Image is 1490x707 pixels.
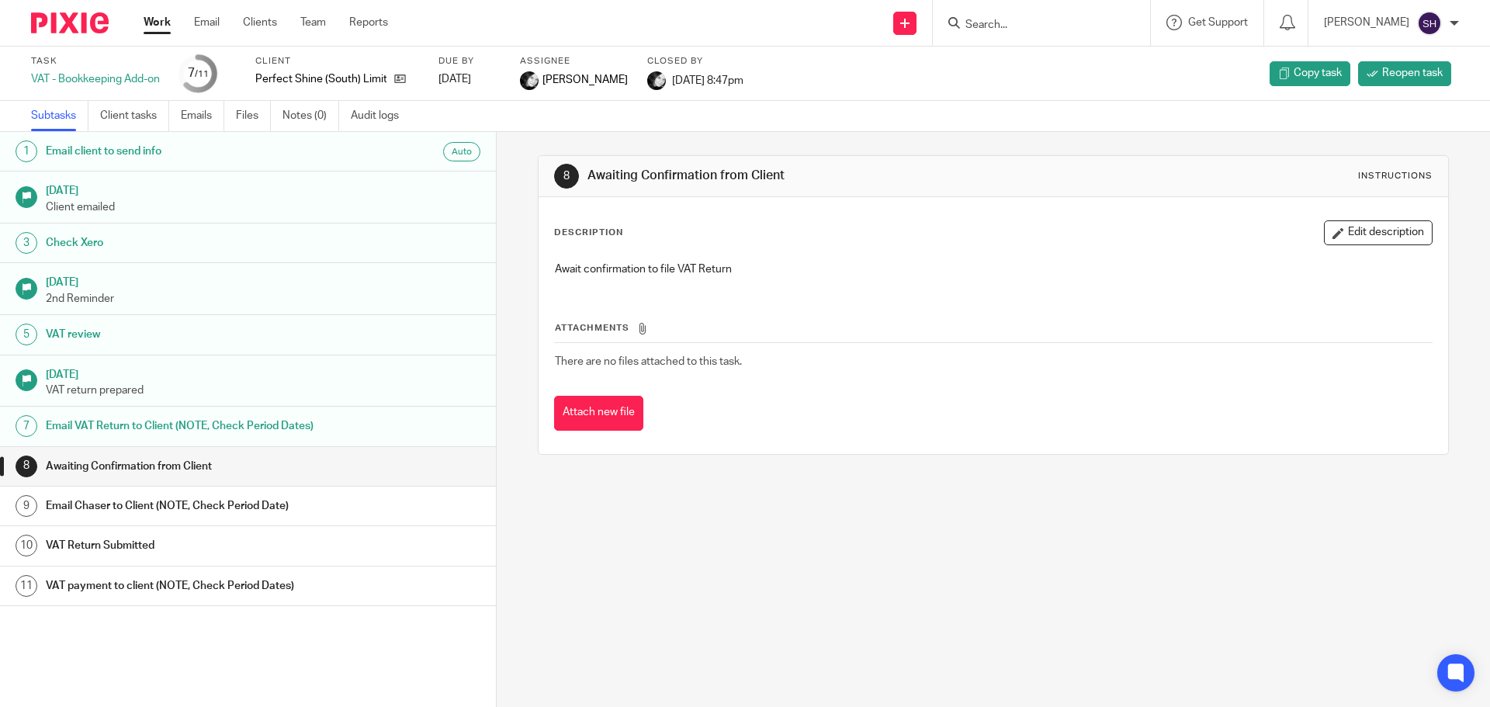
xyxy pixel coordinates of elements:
[46,291,480,307] p: 2nd Reminder
[438,71,501,87] div: [DATE]
[195,70,209,78] small: /11
[46,140,336,163] h1: Email client to send info
[554,396,643,431] button: Attach new file
[16,575,37,597] div: 11
[443,142,480,161] div: Auto
[300,15,326,30] a: Team
[46,383,480,398] p: VAT return prepared
[31,71,160,87] div: VAT - Bookkeeping Add-on
[194,15,220,30] a: Email
[46,414,336,438] h1: Email VAT Return to Client (NOTE, Check Period Dates)
[1270,61,1350,86] a: Copy task
[520,55,628,68] label: Assignee
[438,55,501,68] label: Due by
[16,140,37,162] div: 1
[46,323,336,346] h1: VAT review
[16,456,37,477] div: 8
[555,324,629,332] span: Attachments
[46,179,480,199] h1: [DATE]
[647,55,743,68] label: Closed by
[1358,170,1433,182] div: Instructions
[31,12,109,33] img: Pixie
[144,15,171,30] a: Work
[255,55,419,68] label: Client
[243,15,277,30] a: Clients
[555,356,742,367] span: There are no files attached to this task.
[1382,65,1443,81] span: Reopen task
[16,415,37,437] div: 7
[520,71,539,90] img: Screenshot_20210707-064720_Facebook.jpg
[46,199,480,215] p: Client emailed
[46,534,336,557] h1: VAT Return Submitted
[349,15,388,30] a: Reports
[46,363,480,383] h1: [DATE]
[16,232,37,254] div: 3
[46,494,336,518] h1: Email Chaser to Client (NOTE, Check Period Date)
[1324,15,1409,30] p: [PERSON_NAME]
[46,455,336,478] h1: Awaiting Confirmation from Client
[587,168,1027,184] h1: Awaiting Confirmation from Client
[542,72,628,88] span: [PERSON_NAME]
[555,262,1431,277] p: Await confirmation to file VAT Return
[46,231,336,255] h1: Check Xero
[16,535,37,556] div: 10
[1324,220,1433,245] button: Edit description
[282,101,339,131] a: Notes (0)
[964,19,1104,33] input: Search
[554,164,579,189] div: 8
[1417,11,1442,36] img: svg%3E
[1294,65,1342,81] span: Copy task
[100,101,169,131] a: Client tasks
[188,64,209,82] div: 7
[16,495,37,517] div: 9
[236,101,271,131] a: Files
[16,324,37,345] div: 5
[46,271,480,290] h1: [DATE]
[554,227,623,239] p: Description
[181,101,224,131] a: Emails
[255,71,386,87] p: Perfect Shine (South) Limited
[1358,61,1451,86] a: Reopen task
[31,55,160,68] label: Task
[351,101,411,131] a: Audit logs
[672,75,743,85] span: [DATE] 8:47pm
[31,101,88,131] a: Subtasks
[46,574,336,598] h1: VAT payment to client (NOTE, Check Period Dates)
[1188,17,1248,28] span: Get Support
[647,71,666,90] img: Screenshot_20210707-064720_Facebook.jpg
